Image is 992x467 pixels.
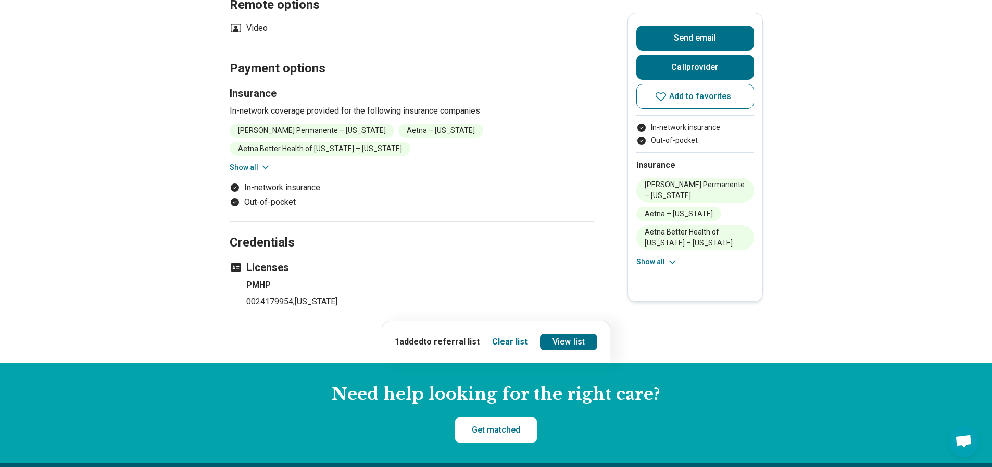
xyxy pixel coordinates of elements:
li: Video [230,22,268,34]
h2: Insurance [636,159,754,171]
li: Aetna Better Health of [US_STATE] – [US_STATE] [636,225,754,250]
span: to referral list [423,337,480,347]
button: Add to favorites [636,84,754,109]
h2: Credentials [230,209,594,252]
p: 1 added [395,336,480,348]
div: Open chat [948,425,980,457]
button: Send email [636,26,754,51]
li: In-network insurance [230,181,594,194]
ul: Payment options [230,181,594,208]
span: Add to favorites [669,92,732,101]
li: Aetna – [US_STATE] [398,124,483,138]
button: Callprovider [636,55,754,80]
h3: Insurance [230,86,594,101]
button: Clear list [492,336,528,348]
button: Show all [230,162,271,173]
span: , [US_STATE] [293,297,337,306]
a: View list [540,334,597,350]
li: In-network insurance [636,122,754,133]
li: [PERSON_NAME] Permanente – [US_STATE] [230,124,394,138]
h4: PMHP [246,279,594,291]
li: Aetna Better Health of [US_STATE] – [US_STATE] [230,142,410,156]
h3: Licenses [230,260,594,275]
p: In-network coverage provided for the following insurance companies [230,105,594,117]
h2: Need help looking for the right care? [8,384,984,405]
li: [PERSON_NAME] Permanente – [US_STATE] [636,178,754,203]
ul: Payment options [636,122,754,146]
li: Out-of-pocket [636,135,754,146]
h2: Payment options [230,35,594,78]
button: Show all [636,256,677,267]
li: Aetna – [US_STATE] [636,207,721,221]
a: Get matched [455,417,537,443]
li: Out-of-pocket [230,196,594,208]
p: 0024179954 [246,296,594,308]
